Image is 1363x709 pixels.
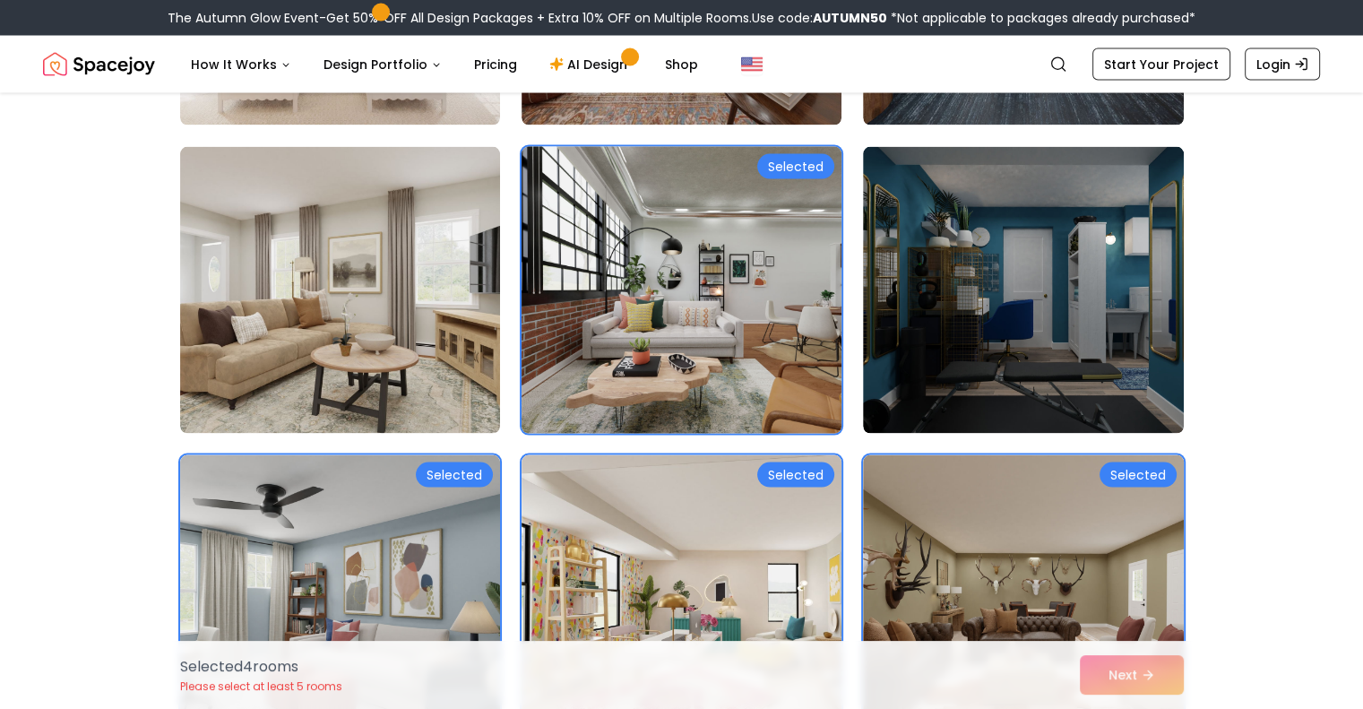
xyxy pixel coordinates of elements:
[757,154,834,179] div: Selected
[460,47,531,82] a: Pricing
[813,9,887,27] b: AUTUMN50
[1092,48,1230,81] a: Start Your Project
[168,9,1195,27] div: The Autumn Glow Event-Get 50% OFF All Design Packages + Extra 10% OFF on Multiple Rooms.
[863,147,1183,434] img: Room room-36
[1100,463,1177,488] div: Selected
[43,47,155,82] img: Spacejoy Logo
[177,47,306,82] button: How It Works
[180,656,342,678] p: Selected 4 room s
[752,9,887,27] span: Use code:
[180,147,500,434] img: Room room-34
[651,47,712,82] a: Shop
[180,679,342,694] p: Please select at least 5 rooms
[887,9,1195,27] span: *Not applicable to packages already purchased*
[309,47,456,82] button: Design Portfolio
[43,36,1320,93] nav: Global
[416,463,493,488] div: Selected
[757,463,834,488] div: Selected
[513,140,850,441] img: Room room-35
[741,54,763,75] img: United States
[43,47,155,82] a: Spacejoy
[535,47,647,82] a: AI Design
[1245,48,1320,81] a: Login
[177,47,712,82] nav: Main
